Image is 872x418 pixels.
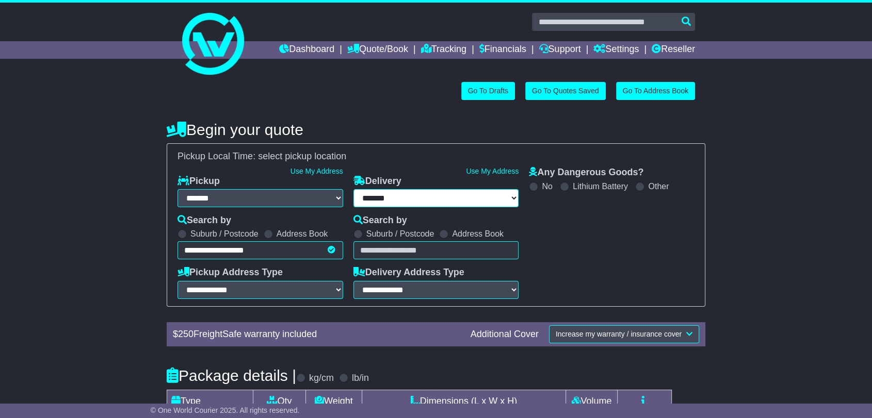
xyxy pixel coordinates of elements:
[525,82,606,100] a: Go To Quotes Saved
[539,41,580,59] a: Support
[529,167,643,178] label: Any Dangerous Goods?
[366,229,434,239] label: Suburb / Postcode
[347,41,408,59] a: Quote/Book
[461,82,515,100] a: Go To Drafts
[190,229,259,239] label: Suburb / Postcode
[556,330,682,338] span: Increase my warranty / insurance cover
[172,151,700,162] div: Pickup Local Time:
[466,167,519,175] a: Use My Address
[549,325,699,343] button: Increase my warranty / insurance cover
[277,229,328,239] label: Address Book
[177,215,231,226] label: Search by
[616,82,695,100] a: Go To Address Book
[352,373,369,384] label: lb/in
[167,390,253,412] td: Type
[353,176,401,187] label: Delivery
[290,167,343,175] a: Use My Address
[168,329,465,340] div: $ FreightSafe warranty included
[566,390,617,412] td: Volume
[362,390,566,412] td: Dimensions (L x W x H)
[279,41,334,59] a: Dashboard
[258,151,346,161] span: select pickup location
[305,390,362,412] td: Weight
[452,229,504,239] label: Address Book
[573,181,628,191] label: Lithium Battery
[353,267,464,278] label: Delivery Address Type
[167,121,705,138] h4: Begin your quote
[542,181,552,191] label: No
[652,41,695,59] a: Reseller
[421,41,466,59] a: Tracking
[648,181,669,191] label: Other
[479,41,526,59] a: Financials
[177,176,220,187] label: Pickup
[177,267,283,278] label: Pickup Address Type
[178,329,193,339] span: 250
[151,406,300,414] span: © One World Courier 2025. All rights reserved.
[309,373,334,384] label: kg/cm
[593,41,639,59] a: Settings
[465,329,544,340] div: Additional Cover
[167,367,296,384] h4: Package details |
[253,390,306,412] td: Qty
[353,215,407,226] label: Search by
